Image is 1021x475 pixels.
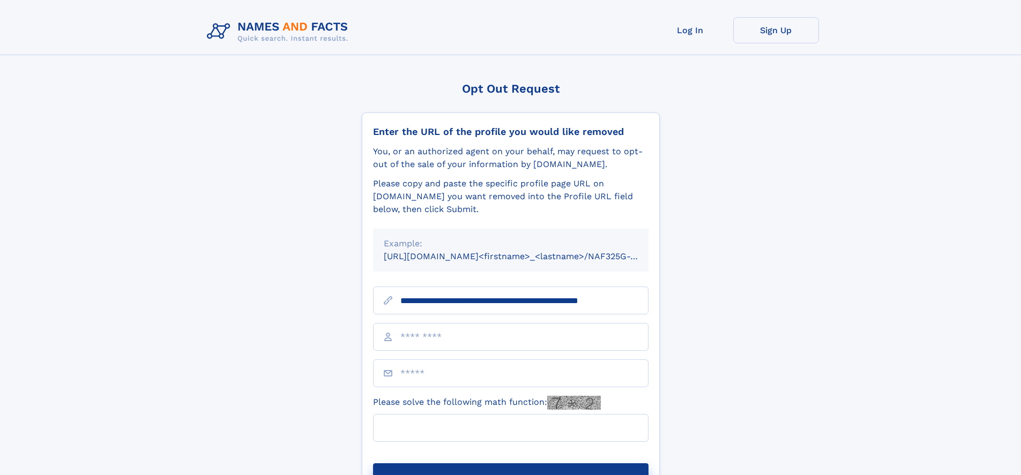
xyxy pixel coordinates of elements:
label: Please solve the following math function: [373,396,601,410]
a: Log In [647,17,733,43]
div: You, or an authorized agent on your behalf, may request to opt-out of the sale of your informatio... [373,145,649,171]
a: Sign Up [733,17,819,43]
div: Enter the URL of the profile you would like removed [373,126,649,138]
img: Logo Names and Facts [203,17,357,46]
small: [URL][DOMAIN_NAME]<firstname>_<lastname>/NAF325G-xxxxxxxx [384,251,669,261]
div: Example: [384,237,638,250]
div: Opt Out Request [362,82,660,95]
div: Please copy and paste the specific profile page URL on [DOMAIN_NAME] you want removed into the Pr... [373,177,649,216]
